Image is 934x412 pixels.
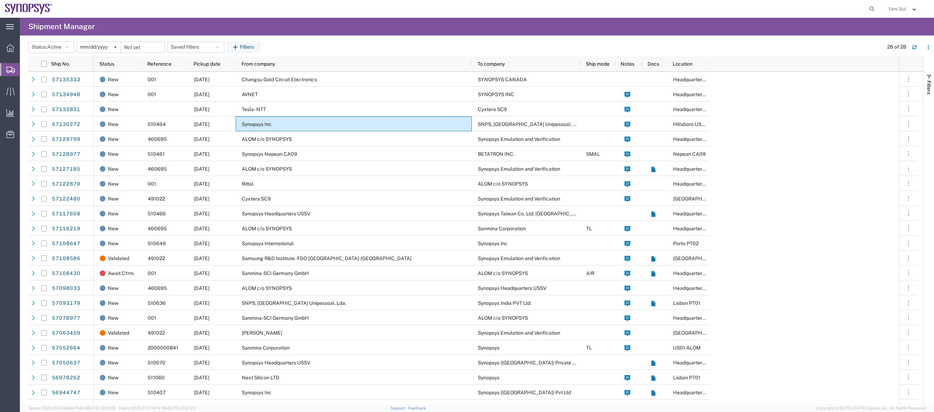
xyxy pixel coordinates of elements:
button: Filters [227,42,260,53]
span: Sanmina-SCI Germany GmbH [242,270,309,276]
span: Tesla - NTT [242,106,266,112]
span: 10/16/2025 [194,256,209,261]
span: Synopsys Headquarters USSV [242,360,310,366]
span: 10/14/2025 [194,211,209,216]
span: ALOM c/o SYNOPSYS [478,181,528,187]
span: From company [241,61,275,67]
span: Copyright © [DATE]-[DATE] Agistix Inc., All Rights Reserved [816,405,925,411]
span: Pickup date [193,61,220,67]
span: 09/30/2025 [194,375,209,380]
span: Headquarters USSV [673,315,719,321]
a: 57063459 [51,328,81,339]
span: Next Silicon LTD [242,375,279,380]
span: SYNOPSYS INC [478,92,514,97]
span: Changsu Gold Circuit Electronics [242,77,317,82]
a: 57108647 [51,238,81,249]
a: 57129799 [51,134,81,145]
span: 001 [148,270,156,276]
span: Lisbon PT01 [673,300,700,306]
span: Rittal [242,181,253,187]
span: Nepean CA09 [673,151,706,157]
span: Sanmina Corporation [478,226,526,231]
a: 57093179 [51,298,81,309]
span: Headquarters USSV [673,136,719,142]
span: Synopsys Inc [242,390,272,395]
span: Headquarters USSV [673,390,719,395]
span: To company [477,61,505,67]
h4: Shipment Manager [28,18,95,35]
span: New [108,72,119,87]
span: Location [673,61,693,67]
span: New [108,87,119,102]
a: 57108586 [51,253,81,264]
span: Hyderabad IN09 [673,330,737,336]
input: Not set [77,42,121,53]
span: Ship No. [51,61,70,67]
span: 10/30/2025 [194,330,209,336]
span: 10/09/2025 [194,315,209,321]
span: ALOM c/o SYNOPSYS [478,270,528,276]
span: 460695 [148,285,167,291]
span: Sanmina-SCI Germany GmbH [242,315,309,321]
span: 491022 [148,256,165,261]
button: Yeni Sul [888,5,924,13]
img: logo [5,4,53,14]
span: 10/07/2025 [194,360,209,366]
span: New [108,281,119,296]
span: Synopsys (India) Private Limited, [478,360,590,366]
span: Samsung R&D Institute - FDO India-Bangalore [242,256,411,261]
span: ALOM c/o SYNOPSYS [242,136,292,142]
span: 511060 [148,375,165,380]
span: Synopsys Emulation and Verification [478,330,560,336]
span: 10/15/2025 [194,196,209,202]
span: Hyderabad IN09 [673,256,737,261]
span: Porto PT02 [673,241,699,246]
span: 001 [148,77,156,82]
span: 10/14/2025 [194,166,209,172]
span: New [108,147,119,161]
span: 10/15/2025 [194,226,209,231]
span: 001 [148,92,156,97]
span: Ship mode [586,61,610,67]
span: Validated [108,325,129,340]
span: Client: 2025.21.0-7d7479b [119,406,195,410]
span: Headquarters USSV [673,166,719,172]
span: Headquarters USSV [673,270,719,276]
a: 56978262 [51,372,81,384]
span: Xavier Mathes [242,330,282,336]
span: 460695 [148,226,167,231]
span: ALOM c/o SYNOPSYS [242,166,292,172]
span: Synopsys [478,345,499,351]
span: Synopsys Emulation and Verification [478,136,560,142]
a: 57078977 [51,313,81,324]
span: Synopsys Headquarters USSV [478,285,546,291]
span: Headquarters USSV [673,106,719,112]
span: New [108,311,119,325]
span: Headquarters USSV [673,211,719,216]
span: Synopsys Emulation and Verification [478,166,560,172]
span: 510636 [148,300,166,306]
span: 10/15/2025 [194,92,209,97]
span: Lisbon PT01 [673,375,700,380]
span: US01 ALOM [673,345,700,351]
div: 28 of 28 [887,43,906,51]
span: Filters [926,81,932,94]
span: Headquarters USSV [673,92,719,97]
span: 491022 [148,196,165,202]
a: 57098033 [51,283,81,294]
span: Synopsys Headquarters USSV [242,211,310,216]
a: 57050637 [51,357,81,369]
span: TL [586,345,592,351]
span: SNPS, Portugal Unipessoal, Lda. [242,300,346,306]
span: Hyderabad IN09 [673,196,737,202]
span: New [108,161,119,176]
span: Yeni Sul [888,5,906,13]
span: 10/15/2025 [194,106,209,112]
span: 10/20/2025 [194,77,209,82]
span: New [108,355,119,370]
span: 10/14/2025 [194,121,209,127]
span: 10/14/2025 [194,241,209,246]
span: New [108,206,119,221]
span: 2000000841 [148,345,178,351]
span: 510464 [148,121,166,127]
